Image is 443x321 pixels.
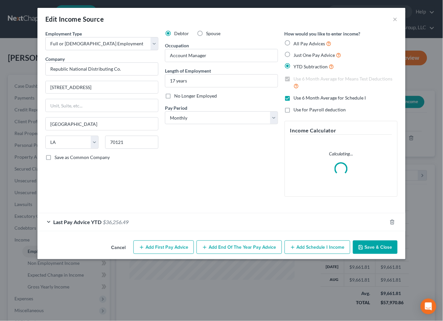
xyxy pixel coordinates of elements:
button: Add Schedule I Income [285,241,350,254]
input: ex: 2 years [165,75,278,87]
span: Last Pay Advice YTD [53,219,102,225]
button: Add First Pay Advice [133,241,194,254]
span: All Pay Advices [294,41,325,46]
span: Employment Type [45,31,82,36]
span: Pay Period [165,105,187,111]
span: Use 6 Month Average for Schedule I [294,95,366,101]
input: Enter zip... [105,136,158,149]
span: YTD Subtraction [294,64,328,69]
input: -- [165,49,278,62]
input: Unit, Suite, etc... [46,99,158,112]
span: Company [45,56,65,62]
button: Add End of the Year Pay Advice [197,241,282,254]
span: $36,256.49 [103,219,128,225]
label: How would you like to enter income? [285,30,361,37]
input: Enter address... [46,81,158,94]
span: Spouse [206,31,221,36]
span: Debtor [174,31,189,36]
span: No Longer Employed [174,93,217,99]
button: × [393,15,398,23]
span: Save as Common Company [55,154,110,160]
label: Length of Employment [165,67,211,74]
span: Use for Payroll deduction [294,107,346,112]
span: Just One Pay Advice [294,52,335,58]
div: Open Intercom Messenger [421,299,436,314]
p: Calculating... [290,150,392,157]
input: Enter city... [46,118,158,130]
span: Use 6 Month Average for Means Test Deductions [294,76,393,81]
button: Save & Close [353,241,398,254]
div: Edit Income Source [45,14,104,24]
h5: Income Calculator [290,126,392,135]
input: Search company by name... [45,62,158,76]
label: Occupation [165,42,189,49]
button: Cancel [106,241,131,254]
